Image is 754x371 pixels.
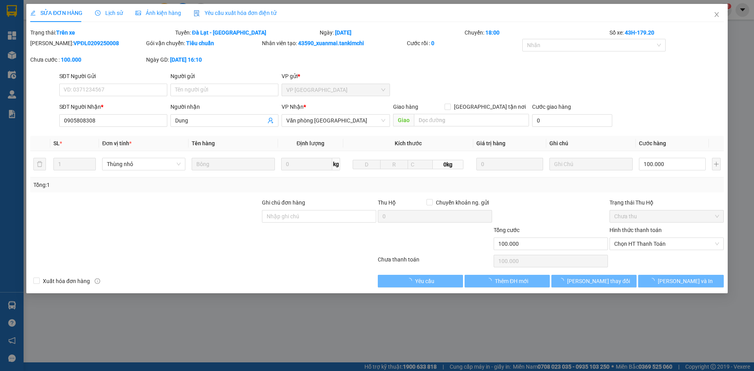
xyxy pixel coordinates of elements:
b: Trên xe [56,29,75,36]
span: Yêu cầu xuất hóa đơn điện tử [194,10,276,16]
div: Chưa thanh toán [377,255,493,269]
div: Người gửi [170,72,278,80]
div: Cước rồi : [407,39,521,48]
button: [PERSON_NAME] và In [639,275,724,287]
span: Đơn vị tính [102,140,132,146]
span: SỬA ĐƠN HÀNG [30,10,82,16]
span: Giao [393,114,414,126]
span: user-add [268,117,274,124]
b: 0 [431,40,434,46]
b: 43H-179.20 [625,29,654,36]
div: Người nhận [170,102,278,111]
span: edit [30,10,36,16]
b: Tiêu chuẩn [186,40,214,46]
span: Thùng nhỏ [107,158,181,170]
span: picture [135,10,141,16]
span: [PERSON_NAME] thay đổi [567,277,630,285]
span: VP Nhận [282,104,304,110]
span: loading [406,278,415,283]
span: Giao hàng [393,104,418,110]
div: Trạng thái Thu Hộ [609,198,724,207]
button: plus [712,158,721,170]
label: Cước giao hàng [532,104,571,110]
span: [PERSON_NAME] và In [658,277,713,285]
b: [DATE] 16:10 [170,57,202,63]
b: [DATE] [335,29,352,36]
span: SL [53,140,60,146]
input: VD: Bàn, Ghế [192,158,275,170]
div: Chưa cước : [30,55,145,64]
span: Yêu cầu [415,277,434,285]
input: Cước giao hàng [532,114,612,127]
input: Dọc đường [414,114,529,126]
div: SĐT Người Nhận [59,102,167,111]
span: kg [332,158,340,170]
div: Chuyến: [464,28,609,37]
b: Đà Lạt - [GEOGRAPHIC_DATA] [192,29,266,36]
button: [PERSON_NAME] thay đổi [551,275,637,287]
button: Thêm ĐH mới [465,275,550,287]
img: icon [194,10,200,16]
div: SĐT Người Gửi [59,72,167,80]
span: info-circle [95,278,100,284]
div: Nhân viên tạo: [262,39,405,48]
span: Chuyển khoản ng. gửi [433,198,492,207]
span: clock-circle [95,10,101,16]
span: Lịch sử [95,10,123,16]
b: VPĐL0209250008 [73,40,119,46]
div: Số xe: [609,28,725,37]
span: VP Đà Lạt [287,84,385,96]
button: Yêu cầu [378,275,463,287]
span: [GEOGRAPHIC_DATA] tận nơi [451,102,529,111]
span: Ảnh kiện hàng [135,10,181,16]
th: Ghi chú [547,136,636,151]
span: Thêm ĐH mới [495,277,528,285]
span: Văn phòng Đà Nẵng [287,115,385,126]
span: Định lượng [296,140,324,146]
input: D [353,160,381,169]
span: loading [649,278,658,283]
div: Trạng thái: [29,28,174,37]
span: Tên hàng [192,140,215,146]
input: 0 [476,158,543,170]
input: Ghi Chú [550,158,633,170]
span: Tổng cước [494,227,520,233]
label: Ghi chú đơn hàng [262,199,305,206]
span: close [714,11,720,18]
div: [PERSON_NAME]: [30,39,145,48]
span: Thu Hộ [378,199,396,206]
b: 100.000 [61,57,81,63]
span: Xuất hóa đơn hàng [40,277,93,285]
span: Giá trị hàng [476,140,505,146]
div: VP gửi [282,72,390,80]
div: Gói vận chuyển: [146,39,260,48]
b: 18:00 [485,29,500,36]
label: Hình thức thanh toán [609,227,662,233]
button: delete [33,158,46,170]
span: Chọn HT Thanh Toán [614,238,719,250]
div: Ngày: [319,28,464,37]
div: Tuyến: [174,28,319,37]
span: Kích thước [395,140,422,146]
span: Cước hàng [639,140,666,146]
input: Ghi chú đơn hàng [262,210,376,223]
div: Ngày GD: [146,55,260,64]
input: R [380,160,408,169]
span: loading [486,278,495,283]
input: C [408,160,433,169]
span: Chưa thu [614,210,719,222]
button: Close [706,4,728,26]
span: 0kg [433,160,463,169]
div: Tổng: 1 [33,181,291,189]
b: 43590_xuanmai.tankimchi [298,40,364,46]
span: loading [558,278,567,283]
